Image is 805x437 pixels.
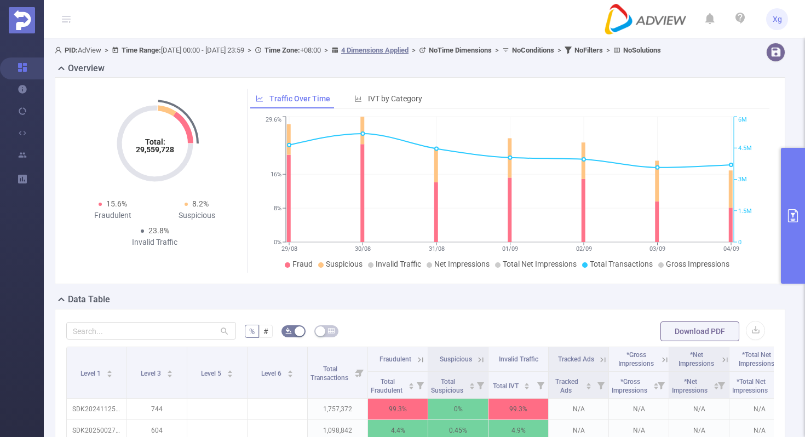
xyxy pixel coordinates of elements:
[256,95,263,102] i: icon: line-chart
[739,351,774,367] span: *Total Net Impressions
[512,46,554,54] b: No Conditions
[585,381,592,388] div: Sort
[274,239,281,246] tspan: 0%
[368,399,428,419] p: 99.3%
[428,399,488,419] p: 0%
[113,237,197,248] div: Invalid Traffic
[352,347,367,398] i: Filter menu
[618,351,654,367] span: *Gross Impressions
[269,94,330,103] span: Traffic Over Time
[649,245,665,252] tspan: 03/09
[408,381,414,384] i: icon: caret-up
[492,46,502,54] span: >
[274,205,281,212] tspan: 8%
[524,385,530,388] i: icon: caret-down
[380,355,411,363] span: Fraudulent
[227,373,233,376] i: icon: caret-down
[503,260,577,268] span: Total Net Impressions
[738,176,747,183] tspan: 3M
[106,369,113,375] div: Sort
[549,399,608,419] p: N/A
[672,378,709,394] span: *Net Impressions
[263,327,268,336] span: #
[554,46,565,54] span: >
[355,245,371,252] tspan: 30/08
[440,355,472,363] span: Suspicious
[738,208,752,215] tspan: 1.5M
[593,372,608,398] i: Filter menu
[101,46,112,54] span: >
[287,369,294,375] div: Sort
[281,245,297,252] tspan: 29/08
[653,372,669,398] i: Filter menu
[469,381,475,384] i: icon: caret-up
[773,381,780,388] div: Sort
[738,117,747,124] tspan: 6M
[55,47,65,54] i: icon: user
[271,171,281,178] tspan: 16%
[266,117,281,124] tspan: 29.6%
[155,210,239,221] div: Suspicious
[738,239,741,246] tspan: 0
[714,372,729,398] i: Filter menu
[499,355,538,363] span: Invalid Traffic
[145,137,165,146] tspan: Total:
[473,372,488,398] i: Filter menu
[434,260,490,268] span: Net Impressions
[148,226,169,235] span: 23.8%
[328,327,335,334] i: icon: table
[68,293,110,306] h2: Data Table
[524,381,530,388] div: Sort
[106,369,112,372] i: icon: caret-up
[773,8,782,30] span: Xg
[376,260,421,268] span: Invalid Traffic
[106,373,112,376] i: icon: caret-down
[603,46,613,54] span: >
[469,385,475,388] i: icon: caret-down
[227,369,233,375] div: Sort
[166,369,173,372] i: icon: caret-up
[285,327,292,334] i: icon: bg-colors
[653,381,659,388] div: Sort
[723,245,739,252] tspan: 04/09
[244,46,255,54] span: >
[141,370,163,377] span: Level 3
[249,327,255,336] span: %
[729,399,789,419] p: N/A
[227,369,233,372] i: icon: caret-up
[408,385,414,388] i: icon: caret-down
[201,370,223,377] span: Level 5
[136,145,174,154] tspan: 29,559,728
[192,199,209,208] span: 8.2%
[431,378,465,394] span: Total Suspicious
[308,399,367,419] p: 1,757,372
[713,381,720,388] div: Sort
[106,199,127,208] span: 15.6%
[660,321,739,341] button: Download PDF
[679,351,714,367] span: *Net Impressions
[469,381,475,388] div: Sort
[429,46,492,54] b: No Time Dimensions
[127,399,187,419] p: 744
[493,382,520,390] span: Total IVT
[669,399,729,419] p: N/A
[371,378,404,394] span: Total Fraudulent
[321,46,331,54] span: >
[412,372,428,398] i: Filter menu
[738,145,752,152] tspan: 4.5M
[287,369,293,372] i: icon: caret-up
[71,210,155,221] div: Fraudulent
[590,260,653,268] span: Total Transactions
[555,378,578,394] span: Tracked Ads
[311,365,350,382] span: Total Transactions
[732,378,769,394] span: *Total Net Impressions
[65,46,78,54] b: PID:
[502,245,518,252] tspan: 01/09
[292,260,313,268] span: Fraud
[609,399,669,419] p: N/A
[574,46,603,54] b: No Filters
[558,355,594,363] span: Tracked Ads
[326,260,363,268] span: Suspicious
[81,370,102,377] span: Level 1
[55,46,661,54] span: AdView [DATE] 00:00 - [DATE] 23:59 +08:00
